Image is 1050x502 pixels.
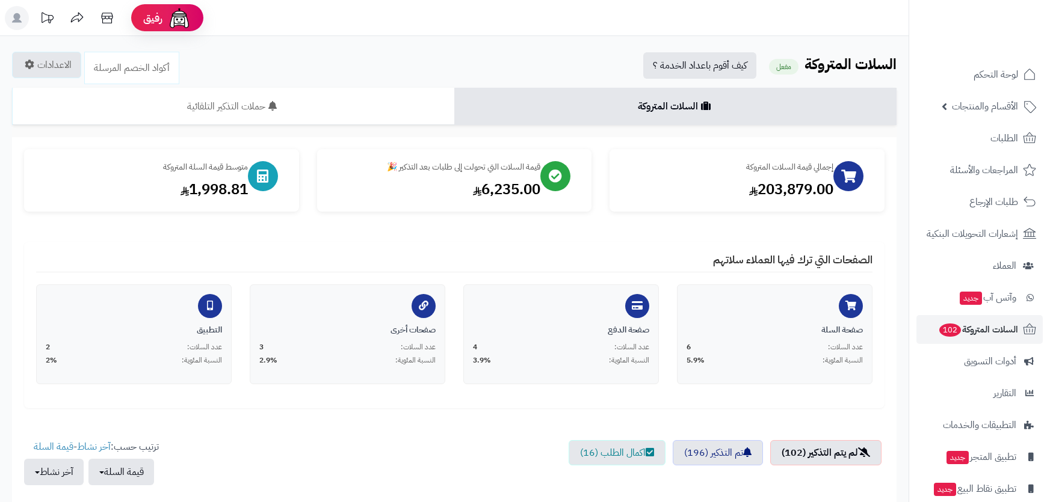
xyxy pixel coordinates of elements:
a: اكمال الطلب (16) [569,440,666,465]
span: جديد [934,483,956,496]
a: إشعارات التحويلات البنكية [916,219,1043,248]
span: الطلبات [990,130,1018,147]
img: logo-2.png [968,32,1039,58]
span: طلبات الإرجاع [969,194,1018,210]
a: تم التذكير (196) [673,440,763,465]
span: 6 [687,342,691,352]
img: ai-face.png [167,6,191,30]
span: العملاء [993,257,1016,274]
span: 2 [46,342,50,352]
a: العملاء [916,251,1043,280]
span: التقارير [993,385,1016,402]
div: صفحة الدفع [473,324,649,336]
span: النسبة المئوية: [609,355,649,366]
div: صفحات أخرى [259,324,436,336]
div: متوسط قيمة السلة المتروكة [36,161,248,173]
span: تطبيق نقاط البيع [933,480,1016,497]
a: وآتس آبجديد [916,283,1043,312]
span: لوحة التحكم [974,66,1018,83]
a: طلبات الإرجاع [916,188,1043,216]
a: المراجعات والأسئلة [916,156,1043,185]
a: آخر نشاط [77,439,111,454]
div: صفحة السلة [687,324,863,336]
span: 5.9% [687,355,705,366]
b: السلات المتروكة [804,54,897,75]
a: أكواد الخصم المرسلة [84,52,179,84]
a: السلات المتروكة102 [916,315,1043,344]
span: جديد [947,451,969,464]
div: 203,879.00 [622,179,833,200]
a: الاعدادات [12,52,81,78]
span: 3.9% [473,355,491,366]
a: السلات المتروكة [454,88,897,125]
span: النسبة المئوية: [823,355,863,366]
small: مفعل [769,59,798,75]
span: 4 [473,342,477,352]
span: النسبة المئوية: [182,355,222,366]
a: التطبيقات والخدمات [916,411,1043,439]
span: السلات المتروكة [938,321,1018,338]
a: لم يتم التذكير (102) [770,440,882,465]
span: أدوات التسويق [964,353,1016,370]
span: التطبيقات والخدمات [943,417,1016,433]
div: 6,235.00 [329,179,541,200]
span: 2% [46,355,57,366]
div: قيمة السلات التي تحولت إلى طلبات بعد التذكير 🎉 [329,161,541,173]
a: لوحة التحكم [916,60,1043,89]
h4: الصفحات التي ترك فيها العملاء سلاتهم [36,254,872,272]
span: 3 [259,342,264,352]
span: 2.9% [259,355,277,366]
button: آخر نشاط [24,459,84,485]
span: عدد السلات: [828,342,863,352]
span: عدد السلات: [401,342,436,352]
button: قيمة السلة [88,459,154,485]
a: التقارير [916,379,1043,408]
ul: ترتيب حسب: - [24,440,159,485]
a: تطبيق المتجرجديد [916,442,1043,471]
span: الأقسام والمنتجات [952,98,1018,115]
a: الطلبات [916,124,1043,153]
span: النسبة المئوية: [395,355,436,366]
a: كيف أقوم باعداد الخدمة ؟ [643,52,756,79]
span: 102 [939,323,961,337]
span: وآتس آب [959,289,1016,306]
div: التطبيق [46,324,222,336]
a: قيمة السلة [34,439,73,454]
span: إشعارات التحويلات البنكية [927,225,1018,242]
span: رفيق [143,11,162,25]
a: تحديثات المنصة [32,6,62,33]
span: تطبيق المتجر [945,448,1016,465]
span: عدد السلات: [614,342,649,352]
span: عدد السلات: [187,342,222,352]
a: حملات التذكير التلقائية [12,88,454,125]
span: جديد [960,292,982,305]
span: المراجعات والأسئلة [950,162,1018,179]
a: أدوات التسويق [916,347,1043,376]
div: 1,998.81 [36,179,248,200]
div: إجمالي قيمة السلات المتروكة [622,161,833,173]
